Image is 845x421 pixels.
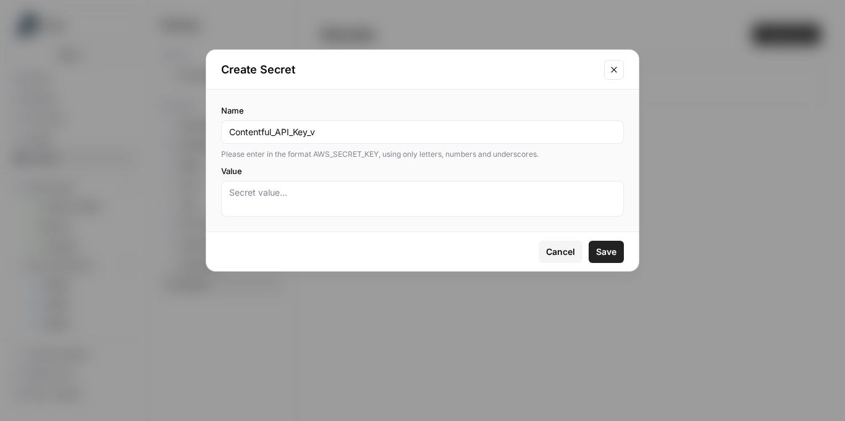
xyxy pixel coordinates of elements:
button: Save [589,241,624,263]
span: Cancel [546,246,575,258]
input: SECRET_NAME [229,126,616,138]
span: Save [596,246,616,258]
button: Close modal [604,60,624,80]
button: Cancel [539,241,582,263]
label: Value [221,165,624,177]
label: Name [221,104,624,117]
div: Please enter in the format AWS_SECRET_KEY, using only letters, numbers and underscores. [221,149,624,160]
h2: Create Secret [221,61,597,78]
